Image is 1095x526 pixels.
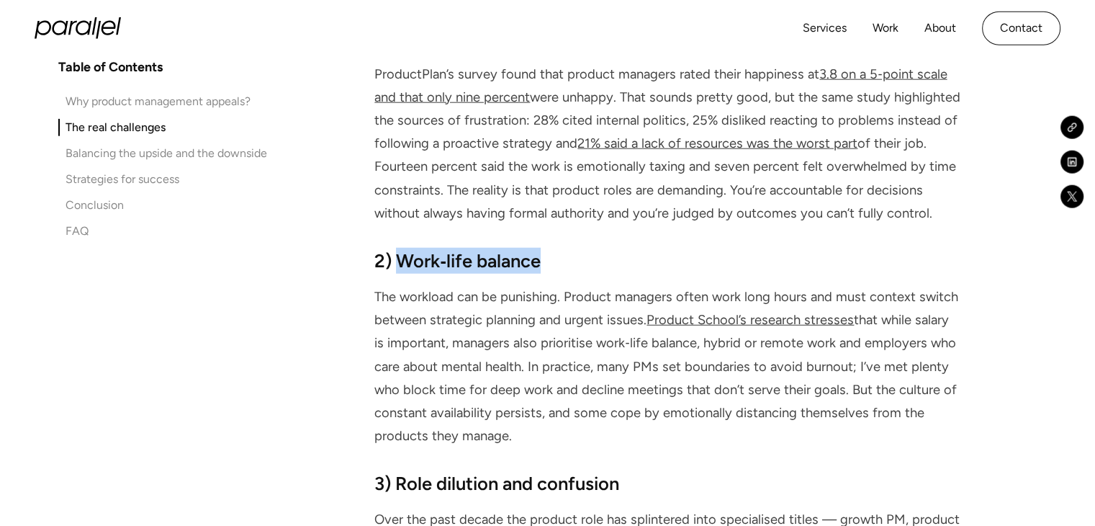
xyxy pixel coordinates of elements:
div: The real challenges [66,118,166,135]
a: Contact [982,12,1060,45]
div: Conclusion [66,196,124,213]
a: 3.8 on a 5‑point scale and that only nine percent [374,66,947,105]
a: Services [803,18,847,39]
a: Balancing the upside and the downside [58,144,267,161]
a: home [35,17,121,39]
a: FAQ [58,222,267,239]
p: The workload can be punishing. Product managers often work long hours and must context switch bet... [374,285,960,447]
a: The real challenges [58,118,267,135]
div: Strategies for success [66,170,179,187]
div: Balancing the upside and the downside [66,144,267,161]
div: FAQ [66,222,89,239]
strong: 3) Role dilution and confusion [374,473,619,494]
h4: Table of Contents [58,58,163,75]
a: 21% said a lack of resources was the worst part [577,135,857,151]
strong: 2) Work‑life balance [374,250,541,272]
p: Answering the question also means facing its pressures. ProductPlan’s survey found that product m... [374,39,960,225]
a: Work [873,18,898,39]
a: Why product management appeals? [58,92,267,110]
a: About [924,18,956,39]
a: Product School’s research stresses [646,312,854,328]
a: Strategies for success [58,170,267,187]
div: Why product management appeals? [66,92,251,110]
a: Conclusion [58,196,267,213]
